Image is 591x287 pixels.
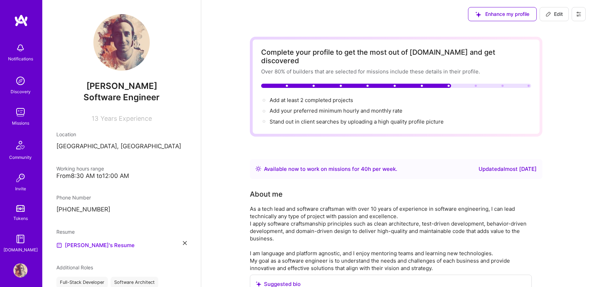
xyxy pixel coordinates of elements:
button: Enhance my profile [468,7,537,21]
img: teamwork [13,105,27,119]
img: logo [14,14,28,27]
a: User Avatar [12,263,29,277]
img: discovery [13,74,27,88]
span: Enhance my profile [475,11,529,18]
div: Location [56,131,187,138]
img: User Avatar [93,14,150,71]
img: Invite [13,171,27,185]
div: Tokens [13,215,28,222]
span: Years Experience [100,115,152,122]
span: Add your preferred minimum hourly and monthly rate [270,107,402,114]
img: Resume [56,243,62,248]
span: Additional Roles [56,264,93,270]
span: Working hours range [56,166,104,172]
span: Add at least 2 completed projects [270,97,353,103]
div: Complete your profile to get the most out of [DOMAIN_NAME] and get discovered [261,48,531,65]
img: tokens [16,205,25,212]
div: Invite [15,185,26,192]
span: 13 [92,115,98,122]
span: Phone Number [56,195,91,201]
img: Community [12,137,29,154]
div: From 8:30 AM to 12:00 AM [56,172,187,180]
div: Missions [12,119,29,127]
span: [PERSON_NAME] [56,81,187,91]
div: Available now to work on missions for h per week . [264,165,397,173]
div: [DOMAIN_NAME] [4,246,38,253]
i: icon Close [183,241,187,245]
a: [PERSON_NAME]'s Resume [56,241,135,250]
i: icon SuggestedTeams [256,281,261,287]
p: [PHONE_NUMBER] [56,205,187,214]
span: Resume [56,229,75,235]
img: bell [13,41,27,55]
div: Discovery [11,88,31,95]
img: User Avatar [13,263,27,277]
img: Availability [256,166,261,172]
span: Edit [546,11,563,18]
button: Edit [540,7,569,21]
div: Notifications [8,55,33,62]
img: guide book [13,232,27,246]
i: icon SuggestedTeams [475,12,481,17]
span: 40 [361,166,368,172]
div: As a tech lead and software craftsman with over 10 years of experience in software engineering, I... [250,205,532,272]
div: Community [9,154,32,161]
div: Updated almost [DATE] [479,165,537,173]
p: [GEOGRAPHIC_DATA], [GEOGRAPHIC_DATA] [56,142,187,151]
div: Stand out in client searches by uploading a high quality profile picture [270,118,444,125]
div: Over 80% of builders that are selected for missions include these details in their profile. [261,68,531,75]
span: Software Engineer [84,92,160,102]
div: About me [250,189,283,199]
